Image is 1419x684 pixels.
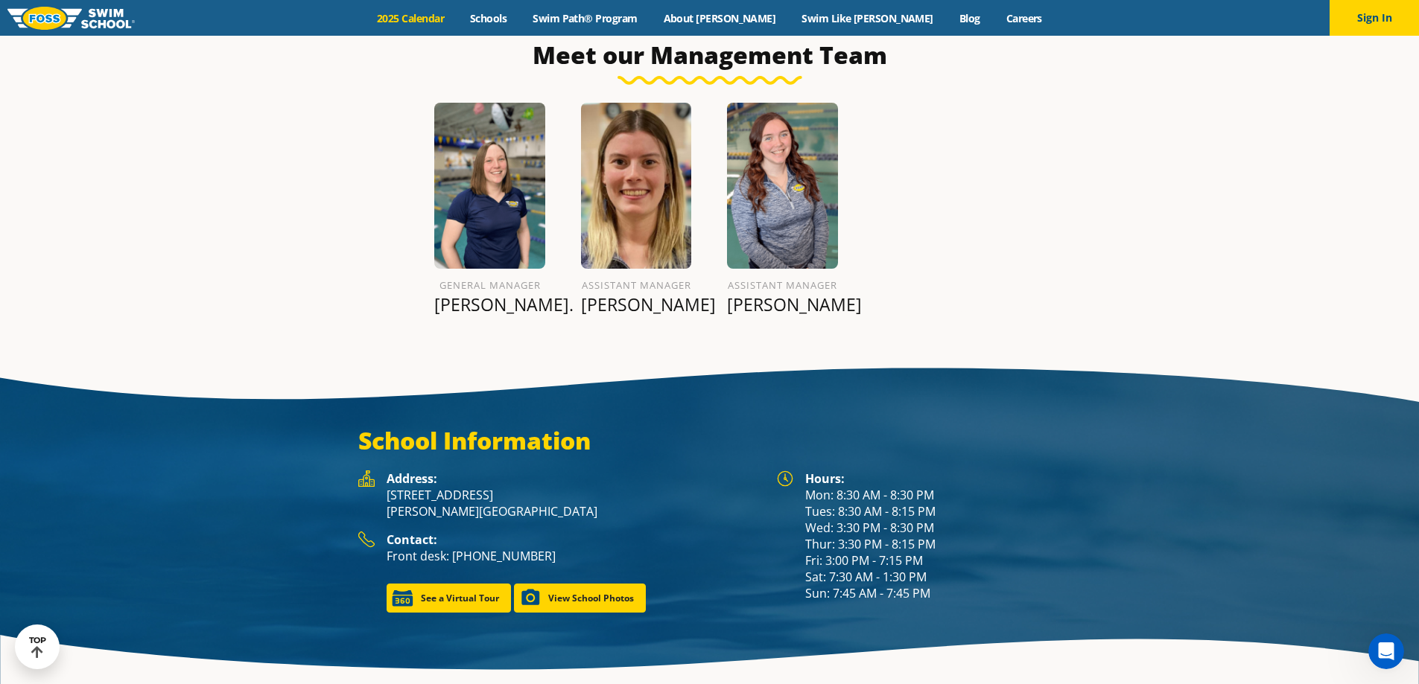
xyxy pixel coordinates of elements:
img: Alexa-Ihrke.png [434,103,545,269]
a: Careers [993,11,1055,25]
strong: Contact: [387,531,437,548]
strong: Address: [387,470,437,487]
p: [PERSON_NAME] [581,294,692,315]
a: See a Virtual Tour [387,584,511,613]
p: [STREET_ADDRESS] [PERSON_NAME][GEOGRAPHIC_DATA] [387,487,762,520]
div: TOP [29,636,46,659]
a: 2025 Calendar [364,11,457,25]
h6: Assistant Manager [727,276,838,294]
a: Schools [457,11,520,25]
div: Mon: 8:30 AM - 8:30 PM Tues: 8:30 AM - 8:15 PM Wed: 3:30 PM - 8:30 PM Thur: 3:30 PM - 8:15 PM Fri... [805,470,1061,601]
h3: Meet our Management Team [358,40,1061,70]
a: View School Photos [514,584,646,613]
img: Cassidy-Matt.png [727,103,838,269]
img: Foss-Web-Headshots.png [581,103,692,269]
h3: School Information [358,426,1061,456]
iframe: Intercom live chat [1368,633,1404,669]
img: Foss Location Address [358,470,375,487]
h6: General Manager [434,276,545,294]
a: Swim Path® Program [520,11,650,25]
h6: Assistant Manager [581,276,692,294]
a: Swim Like [PERSON_NAME] [789,11,947,25]
p: [PERSON_NAME]. [434,294,545,315]
img: Foss Location Contact [358,531,375,549]
strong: Hours: [805,470,845,487]
img: FOSS Swim School Logo [7,7,135,30]
a: Blog [946,11,993,25]
p: [PERSON_NAME] [727,294,838,315]
p: Front desk: [PHONE_NUMBER] [387,548,762,564]
img: Foss Location Hours [777,470,793,487]
a: About [PERSON_NAME] [650,11,789,25]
